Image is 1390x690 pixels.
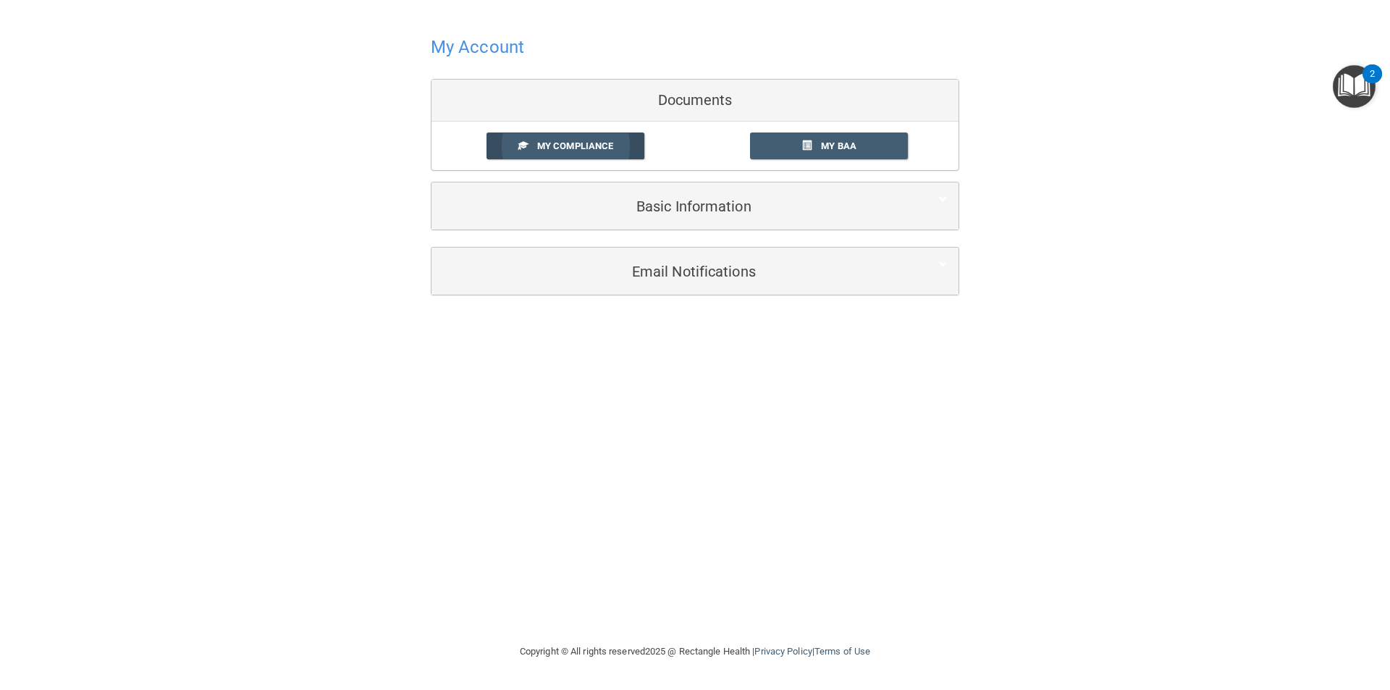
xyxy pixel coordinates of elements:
div: 2 [1370,74,1375,93]
button: Open Resource Center, 2 new notifications [1333,65,1376,108]
a: Email Notifications [442,255,948,287]
span: My BAA [821,140,856,151]
a: Terms of Use [814,646,870,657]
a: Privacy Policy [754,646,812,657]
a: Basic Information [442,190,948,222]
h4: My Account [431,38,524,56]
div: Copyright © All rights reserved 2025 @ Rectangle Health | | [431,628,959,675]
h5: Basic Information [442,198,903,214]
iframe: Drift Widget Chat Controller [1140,587,1373,645]
div: Documents [431,80,959,122]
span: My Compliance [537,140,613,151]
h5: Email Notifications [442,264,903,279]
